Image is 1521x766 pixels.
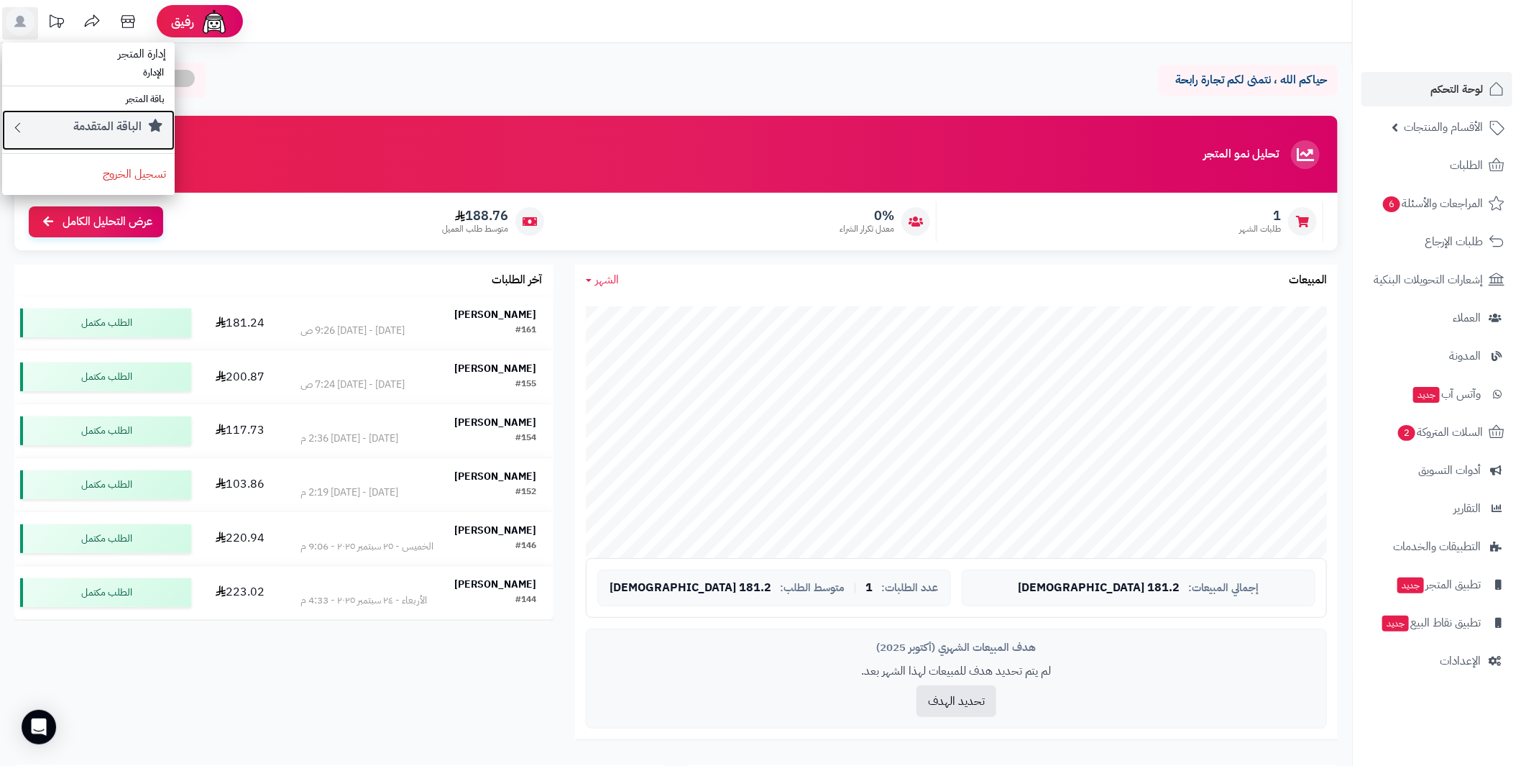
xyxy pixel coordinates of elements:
[492,274,543,287] h3: آخر الطلبات
[29,206,163,237] a: عرض التحليل الكامل
[20,524,191,553] div: الطلب مكتمل
[1382,616,1409,632] span: جديد
[597,640,1315,655] div: هدف المبيعات الشهري (أكتوبر 2025)
[197,350,284,403] td: 200.87
[1450,155,1483,175] span: الطلبات
[1440,651,1481,671] span: الإعدادات
[1453,498,1481,519] span: التقارير
[1361,148,1512,183] a: الطلبات
[586,272,620,288] a: الشهر
[1361,186,1512,221] a: المراجعات والأسئلة6
[840,223,894,235] span: معدل تكرار الشراء
[300,378,405,392] div: [DATE] - [DATE] 7:24 ص
[197,404,284,457] td: 117.73
[1361,453,1512,488] a: أدوات التسويق
[1361,606,1512,640] a: تطبيق نقاط البيعجديد
[1374,270,1483,290] span: إشعارات التحويلات البنكية
[109,37,175,71] span: إدارة المتجر
[881,582,938,594] span: عدد الطلبات:
[1453,308,1481,328] span: العملاء
[1361,491,1512,526] a: التقارير
[1361,224,1512,259] a: طلبات الإرجاع
[1449,346,1481,366] span: المدونة
[1413,387,1440,403] span: جديد
[455,361,537,376] strong: [PERSON_NAME]
[171,13,194,30] span: رفيق
[1361,301,1512,335] a: العملاء
[1239,208,1281,224] span: 1
[63,214,152,230] span: عرض التحليل الكامل
[197,512,284,565] td: 220.94
[455,307,537,322] strong: [PERSON_NAME]
[1361,339,1512,373] a: المدونة
[300,432,398,446] div: [DATE] - [DATE] 2:36 م
[197,296,284,350] td: 181.24
[1418,460,1481,480] span: أدوات التسويق
[1404,117,1483,137] span: الأقسام والمنتجات
[20,309,191,337] div: الطلب مكتمل
[916,685,996,717] button: تحديد الهدف
[1398,425,1415,441] span: 2
[197,566,284,619] td: 223.02
[442,208,508,224] span: 188.76
[1393,537,1481,557] span: التطبيقات والخدمات
[442,223,508,235] span: متوسط طلب العميل
[20,470,191,499] div: الطلب مكتمل
[1361,567,1512,602] a: تطبيق المتجرجديد
[1361,644,1512,678] a: الإعدادات
[1361,415,1512,450] a: السلات المتروكة2
[38,7,74,40] a: تحديثات المنصة
[516,485,537,500] div: #152
[516,593,537,608] div: #144
[1188,582,1259,594] span: إجمالي المبيعات:
[1397,422,1483,442] span: السلات المتروكة
[2,157,175,191] a: تسجيل الخروج
[2,110,175,150] a: الباقة المتقدمة
[300,539,433,554] div: الخميس - ٢٥ سبتمبر ٢٠٢٥ - 9:06 م
[1361,377,1512,411] a: وآتس آبجديد
[1018,582,1180,595] span: 181.2 [DEMOGRAPHIC_DATA]
[20,578,191,607] div: الطلب مكتمل
[1381,613,1481,633] span: تطبيق نقاط البيع
[300,324,405,338] div: [DATE] - [DATE] 9:26 ص
[865,582,873,595] span: 1
[840,208,894,224] span: 0%
[1361,263,1512,297] a: إشعارات التحويلات البنكية
[516,378,537,392] div: #155
[455,469,537,484] strong: [PERSON_NAME]
[455,415,537,430] strong: [PERSON_NAME]
[780,582,845,594] span: متوسط الطلب:
[516,539,537,554] div: #146
[1412,384,1481,404] span: وآتس آب
[73,118,142,135] small: الباقة المتقدمة
[300,593,427,608] div: الأربعاء - ٢٤ سبتمبر ٢٠٢٥ - 4:33 م
[1425,232,1483,252] span: طلبات الإرجاع
[1397,578,1424,593] span: جديد
[853,583,857,593] span: |
[596,271,620,288] span: الشهر
[1361,72,1512,106] a: لوحة التحكم
[1383,196,1400,212] span: 6
[1430,79,1483,99] span: لوحة التحكم
[20,416,191,445] div: الطلب مكتمل
[22,710,56,744] div: Open Intercom Messenger
[1239,223,1281,235] span: طلبات الشهر
[1382,193,1483,214] span: المراجعات والأسئلة
[516,432,537,446] div: #154
[2,89,175,110] li: باقة المتجر
[455,577,537,592] strong: [PERSON_NAME]
[1423,38,1507,68] img: logo-2.png
[1396,575,1481,595] span: تطبيق المتجر
[1203,148,1279,161] h3: تحليل نمو المتجر
[1169,72,1327,88] p: حياكم الله ، نتمنى لكم تجارة رابحة
[200,7,229,36] img: ai-face.png
[1361,529,1512,564] a: التطبيقات والخدمات
[2,63,175,83] li: الإدارة
[1289,274,1327,287] h3: المبيعات
[597,663,1315,680] p: لم يتم تحديد هدف للمبيعات لهذا الشهر بعد.
[197,458,284,511] td: 103.86
[610,582,771,595] span: 181.2 [DEMOGRAPHIC_DATA]
[20,363,191,391] div: الطلب مكتمل
[300,485,398,500] div: [DATE] - [DATE] 2:19 م
[455,523,537,538] strong: [PERSON_NAME]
